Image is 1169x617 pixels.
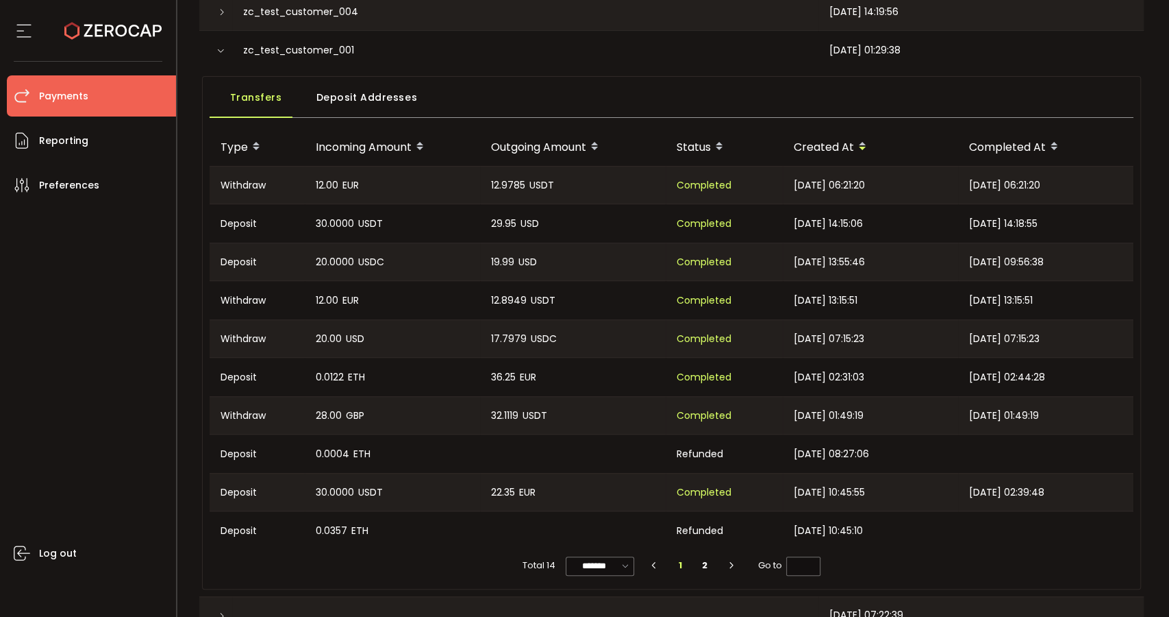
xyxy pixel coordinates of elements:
span: [DATE] 14:15:06 [794,216,863,232]
span: USDT [531,293,555,308]
span: [DATE] 02:31:03 [794,370,864,385]
span: 12.00 [316,178,338,193]
iframe: Chat Widget [1101,551,1169,617]
span: ETH [353,446,370,462]
span: USDT [358,216,383,232]
li: 2 [693,556,718,575]
span: Deposit [221,216,257,232]
span: Go to [758,556,820,575]
div: Outgoing Amount [480,135,666,158]
span: 28.00 [316,408,342,424]
span: EUR [520,370,536,385]
span: [DATE] 14:18:55 [969,216,1038,232]
span: Completed [677,331,731,347]
span: Completed [677,216,731,232]
span: USD [346,331,364,347]
span: Completed [677,293,731,308]
span: Deposit [221,254,257,270]
div: Created At [783,135,958,158]
span: 17.7979 [491,331,527,347]
span: [DATE] 14:19:56 [829,4,898,20]
span: [DATE] 01:29:38 [829,43,901,58]
span: zc_test_customer_004 [243,4,358,20]
span: [DATE] 06:21:20 [969,178,1040,193]
span: Completed [677,485,731,500]
span: Withdraw [221,178,266,193]
span: Withdraw [221,408,266,424]
span: EUR [342,293,359,308]
span: [DATE] 13:15:51 [794,293,857,308]
span: Completed [677,254,731,270]
span: Withdraw [221,331,266,347]
span: [DATE] 10:45:10 [794,523,863,539]
span: [DATE] 06:21:20 [794,178,865,193]
span: 20.0000 [316,254,354,270]
span: Transfers [230,84,282,111]
span: zc_test_customer_001 [243,43,354,58]
span: 12.00 [316,293,338,308]
span: 12.9785 [491,178,525,193]
span: Completed [677,408,731,424]
span: EUR [342,178,359,193]
span: [DATE] 09:56:38 [969,254,1044,270]
span: [DATE] 01:49:19 [969,408,1039,424]
span: Refunded [677,446,723,462]
span: Preferences [39,176,99,195]
span: USDT [529,178,554,193]
span: [DATE] 08:27:06 [794,446,869,462]
span: 0.0357 [316,523,347,539]
span: [DATE] 10:45:55 [794,485,865,500]
span: [DATE] 13:55:46 [794,254,865,270]
span: USDC [531,331,557,347]
span: EUR [519,485,536,500]
span: Payments [39,86,88,106]
div: Incoming Amount [305,135,480,158]
span: Completed [677,178,731,193]
span: 30.0000 [316,216,354,232]
span: Completed [677,370,731,385]
span: Deposit [221,370,257,385]
div: Completed At [958,135,1133,158]
span: USD [520,216,539,232]
span: ETH [351,523,368,539]
span: 0.0122 [316,370,344,385]
span: Refunded [677,523,723,539]
span: Total 14 [523,556,555,575]
span: Deposit [221,523,257,539]
span: [DATE] 13:15:51 [969,293,1033,308]
span: ETH [348,370,365,385]
span: Deposit Addresses [316,84,418,111]
span: 0.0004 [316,446,349,462]
span: GBP [346,408,364,424]
span: Deposit [221,485,257,500]
span: [DATE] 07:15:23 [794,331,864,347]
span: [DATE] 07:15:23 [969,331,1040,347]
span: Log out [39,544,77,564]
span: 12.8949 [491,293,527,308]
span: USDT [358,485,383,500]
span: [DATE] 02:39:48 [969,485,1044,500]
span: 30.0000 [316,485,354,500]
div: Status [666,135,783,158]
span: 22.35 [491,485,515,500]
span: 20.00 [316,331,342,347]
span: [DATE] 01:49:19 [794,408,864,424]
span: 36.25 [491,370,516,385]
span: Withdraw [221,293,266,308]
span: Deposit [221,446,257,462]
span: 29.95 [491,216,516,232]
span: 32.1119 [491,408,518,424]
li: 1 [668,556,693,575]
span: USDT [523,408,547,424]
div: Type [210,135,305,158]
span: USDC [358,254,384,270]
span: [DATE] 02:44:28 [969,370,1045,385]
span: Reporting [39,131,88,151]
span: 19.99 [491,254,514,270]
span: USD [518,254,537,270]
